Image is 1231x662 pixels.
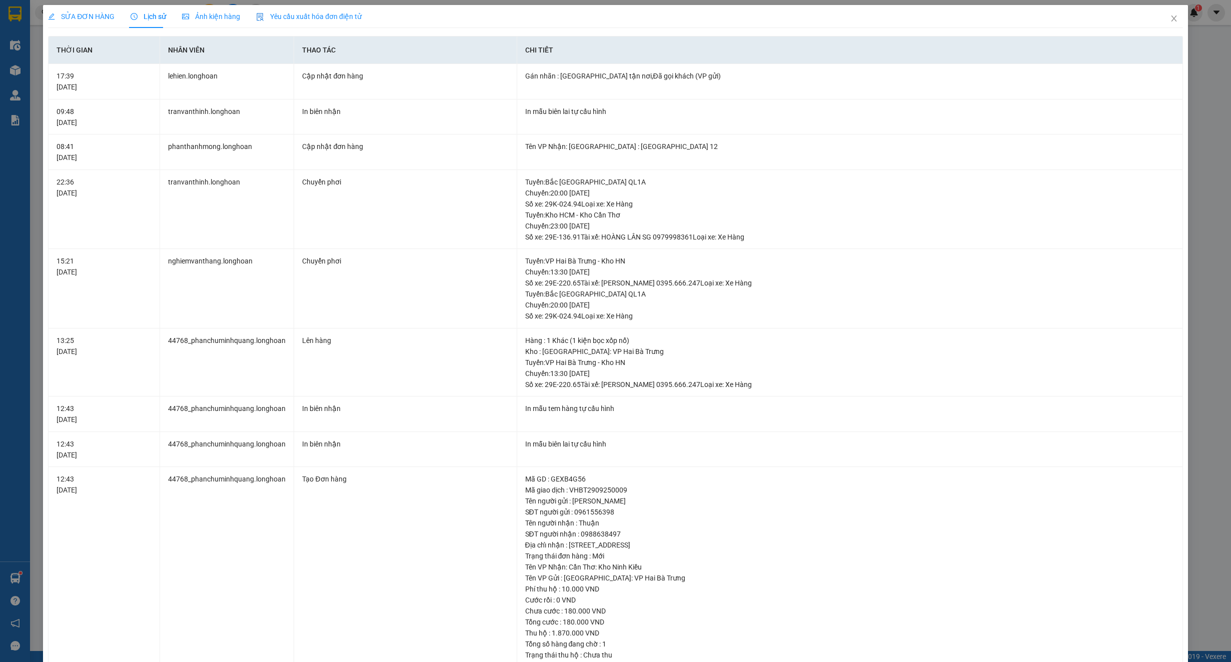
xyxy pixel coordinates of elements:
div: 17:39 [DATE] [57,70,152,92]
td: tranvanthinh.longhoan [160,99,294,135]
th: Chi tiết [517,36,1183,64]
span: picture [182,13,189,20]
div: SĐT người gửi : 0961556398 [525,506,1174,517]
div: Tuyến : VP Hai Bà Trưng - Kho HN Chuyến: 13:30 [DATE] Số xe: 29E-220.65 Tài xế: [PERSON_NAME] 039... [525,255,1174,288]
div: Tên VP Gửi : [GEOGRAPHIC_DATA]: VP Hai Bà Trưng [525,572,1174,583]
div: Mã giao dịch : VHBT2909250009 [525,484,1174,495]
div: Tạo Đơn hàng [302,473,508,484]
span: close [1170,14,1178,22]
td: 44768_phanchuminhquang.longhoan [160,432,294,467]
div: Tuyến : VP Hai Bà Trưng - Kho HN Chuyến: 13:30 [DATE] Số xe: 29E-220.65 Tài xế: [PERSON_NAME] 039... [525,357,1174,390]
div: Chuyển phơi [302,176,508,187]
div: In mẫu biên lai tự cấu hình [525,438,1174,449]
div: Cập nhật đơn hàng [302,70,508,81]
div: In biên nhận [302,403,508,414]
span: edit [48,13,55,20]
div: 22:36 [DATE] [57,176,152,198]
td: phanthanhmong.longhoan [160,134,294,170]
div: Trạng thái thu hộ : Chưa thu [525,649,1174,660]
div: Mã GD : GEXB4G56 [525,473,1174,484]
div: 13:25 [DATE] [57,335,152,357]
div: Địa chỉ nhận : [STREET_ADDRESS] [525,539,1174,550]
span: Ảnh kiện hàng [182,12,240,20]
div: Tuyến : Kho HCM - Kho Cần Thơ Chuyến: 23:00 [DATE] Số xe: 29E-136.91 Tài xế: HOÀNG LÂN SG 0979998... [525,209,1174,242]
div: Kho : [GEOGRAPHIC_DATA]: VP Hai Bà Trưng [525,346,1174,357]
div: In biên nhận [302,106,508,117]
div: 12:43 [DATE] [57,473,152,495]
th: Nhân viên [160,36,294,64]
span: Yêu cầu xuất hóa đơn điện tử [256,12,362,20]
td: nghiemvanthang.longhoan [160,249,294,328]
td: 44768_phanchuminhquang.longhoan [160,396,294,432]
span: Lịch sử [131,12,166,20]
div: Tổng cước : 180.000 VND [525,616,1174,627]
div: Tổng số hàng đang chờ : 1 [525,638,1174,649]
span: clock-circle [131,13,138,20]
button: Close [1160,5,1188,33]
div: SĐT người nhận : 0988638497 [525,528,1174,539]
div: Tên người gửi : [PERSON_NAME] [525,495,1174,506]
div: In biên nhận [302,438,508,449]
div: Lên hàng [302,335,508,346]
th: Thời gian [49,36,160,64]
td: 44768_phanchuminhquang.longhoan [160,328,294,397]
div: Chưa cước : 180.000 VND [525,605,1174,616]
div: Tên VP Nhận: Cần Thơ: Kho Ninh Kiều [525,561,1174,572]
div: Chuyển phơi [302,255,508,266]
div: In mẫu biên lai tự cấu hình [525,106,1174,117]
div: Tên VP Nhận: [GEOGRAPHIC_DATA] : [GEOGRAPHIC_DATA] 12 [525,141,1174,152]
div: Tên người nhận : Thuận [525,517,1174,528]
td: lehien.longhoan [160,64,294,99]
div: Thu hộ : 1.870.000 VND [525,627,1174,638]
th: Thao tác [294,36,517,64]
span: SỬA ĐƠN HÀNG [48,12,115,20]
div: Gán nhãn : [GEOGRAPHIC_DATA] tận nơi,Đã gọi khách (VP gửi) [525,70,1174,81]
div: 08:41 [DATE] [57,141,152,163]
div: Tuyến : Bắc [GEOGRAPHIC_DATA] QL1A Chuyến: 20:00 [DATE] Số xe: 29K-024.94 Loại xe: Xe Hàng [525,176,1174,209]
div: 12:43 [DATE] [57,403,152,425]
div: Hàng : 1 Khác (1 kiện bọc xốp nổ) [525,335,1174,346]
img: icon [256,13,264,21]
div: Cập nhật đơn hàng [302,141,508,152]
div: Trạng thái đơn hàng : Mới [525,550,1174,561]
div: Cước rồi : 0 VND [525,594,1174,605]
div: 09:48 [DATE] [57,106,152,128]
div: Tuyến : Bắc [GEOGRAPHIC_DATA] QL1A Chuyến: 20:00 [DATE] Số xe: 29K-024.94 Loại xe: Xe Hàng [525,288,1174,321]
div: Phí thu hộ : 10.000 VND [525,583,1174,594]
td: tranvanthinh.longhoan [160,170,294,249]
div: In mẫu tem hàng tự cấu hình [525,403,1174,414]
div: 12:43 [DATE] [57,438,152,460]
div: 15:21 [DATE] [57,255,152,277]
